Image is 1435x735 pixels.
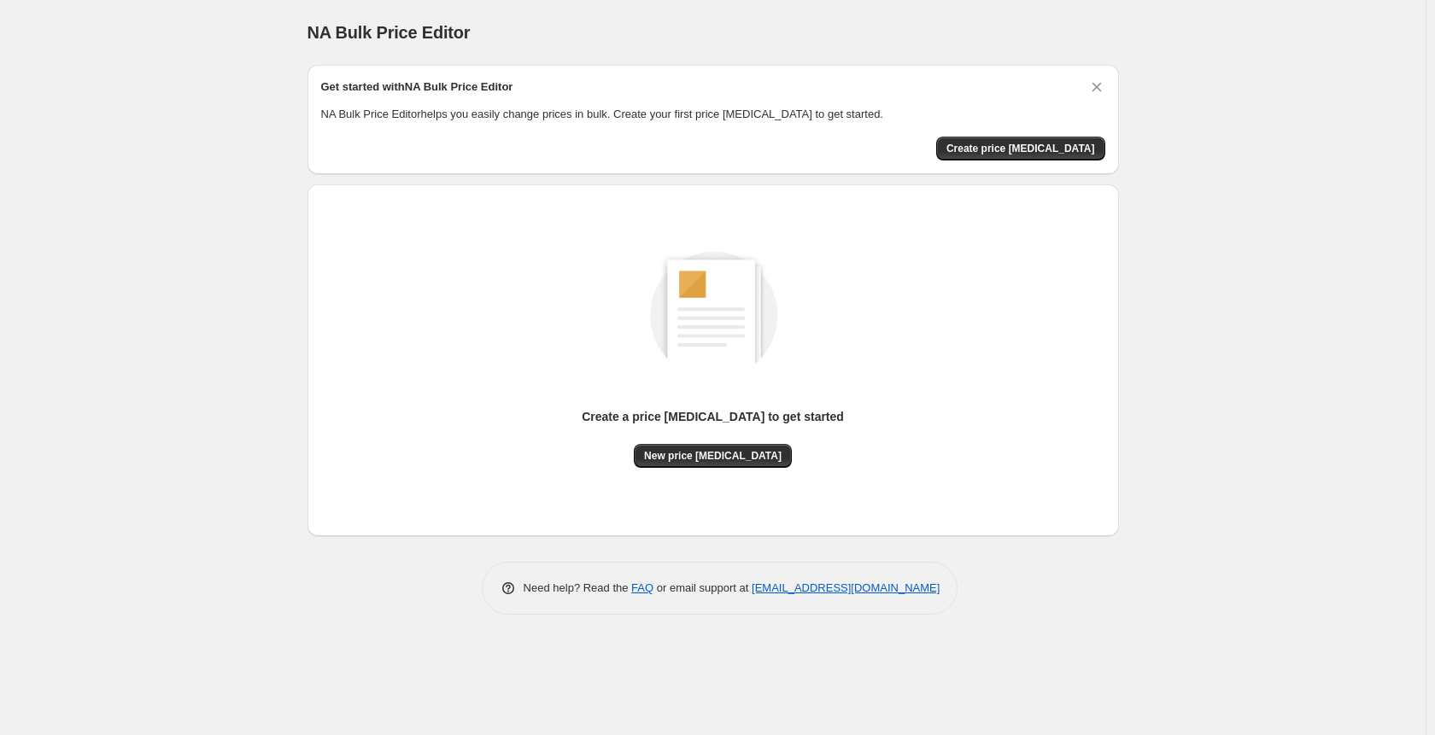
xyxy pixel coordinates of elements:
a: FAQ [631,581,653,594]
span: or email support at [653,581,752,594]
span: NA Bulk Price Editor [307,23,471,42]
a: [EMAIL_ADDRESS][DOMAIN_NAME] [752,581,940,594]
p: NA Bulk Price Editor helps you easily change prices in bulk. Create your first price [MEDICAL_DAT... [321,106,1105,123]
span: New price [MEDICAL_DATA] [644,449,782,463]
span: Create price [MEDICAL_DATA] [946,142,1095,155]
button: New price [MEDICAL_DATA] [634,444,792,468]
button: Dismiss card [1088,79,1105,96]
button: Create price change job [936,137,1105,160]
p: Create a price [MEDICAL_DATA] to get started [582,408,844,425]
h2: Get started with NA Bulk Price Editor [321,79,513,96]
span: Need help? Read the [524,581,632,594]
